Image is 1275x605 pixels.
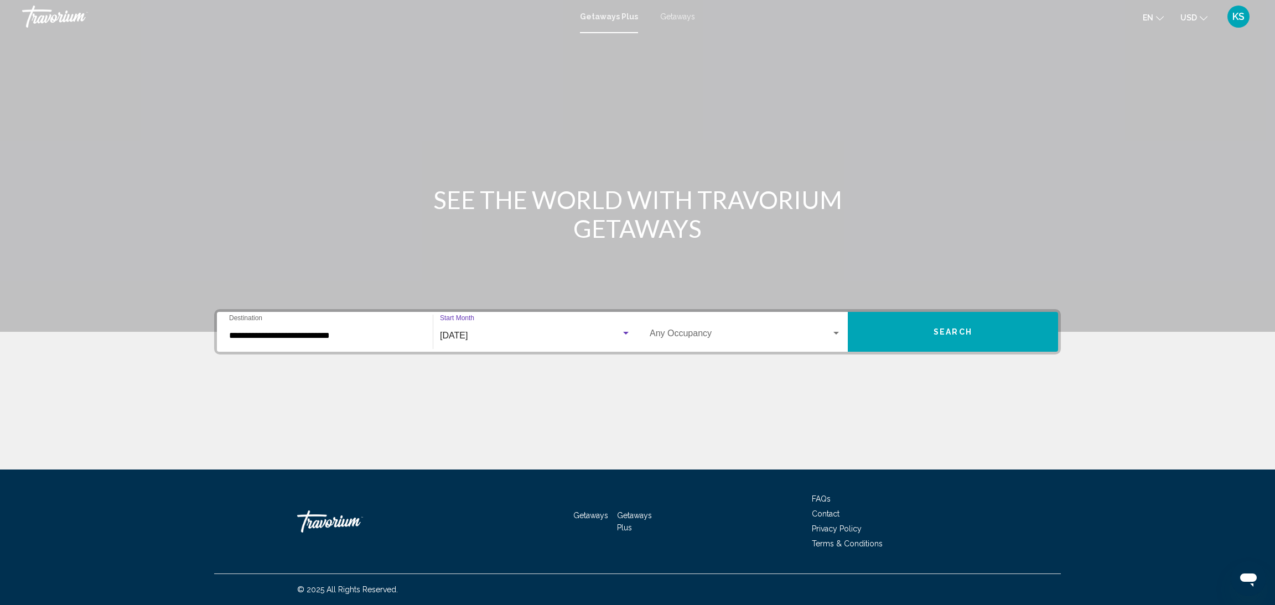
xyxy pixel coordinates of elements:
[430,185,845,243] h1: SEE THE WORLD WITH TRAVORIUM GETAWAYS
[660,12,695,21] a: Getaways
[580,12,638,21] a: Getaways Plus
[217,312,1058,352] div: Search widget
[812,494,831,503] a: FAQs
[573,511,608,520] a: Getaways
[1232,11,1245,22] span: KS
[22,6,569,28] a: Travorium
[1143,13,1153,22] span: en
[440,331,468,340] span: [DATE]
[1143,9,1164,25] button: Change language
[1231,561,1266,596] iframe: Button to launch messaging window
[1180,13,1197,22] span: USD
[812,524,862,533] a: Privacy Policy
[1224,5,1253,28] button: User Menu
[617,511,652,532] a: Getaways Plus
[848,312,1058,352] button: Search
[934,328,972,337] span: Search
[1180,9,1207,25] button: Change currency
[812,509,839,518] a: Contact
[297,585,398,594] span: © 2025 All Rights Reserved.
[812,539,883,548] a: Terms & Conditions
[297,505,408,538] a: Travorium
